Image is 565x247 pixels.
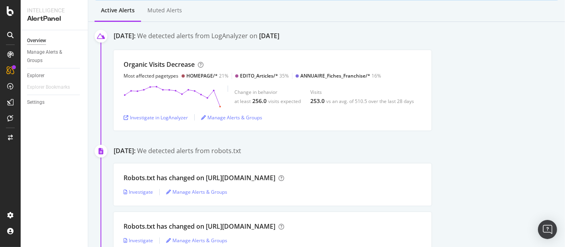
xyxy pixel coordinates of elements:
[124,111,188,124] button: Investigate in LogAnalyzer
[201,111,262,124] button: Manage Alerts & Groups
[27,6,81,14] div: Intelligence
[137,146,241,156] div: We detected alerts from robots.txt
[300,72,381,79] div: 16%
[310,89,414,95] div: Visits
[234,98,251,105] div: at least
[166,186,227,198] button: Manage Alerts & Groups
[201,114,262,121] a: Manage Alerts & Groups
[124,222,275,231] div: Robots.txt has changed on [URL][DOMAIN_NAME]
[240,72,289,79] div: 35%
[27,83,78,91] a: Explorer Bookmarks
[27,14,81,23] div: AlertPanel
[186,72,218,79] div: HOMEPAGE/*
[27,72,45,80] div: Explorer
[27,48,82,65] a: Manage Alerts & Groups
[268,98,301,105] div: visits expected
[124,237,153,244] a: Investigate
[240,72,278,79] div: EDITO_Articles/*
[252,97,267,105] div: 256.0
[101,6,135,14] div: Active alerts
[234,89,301,95] div: Change in behavior
[124,186,153,198] button: Investigate
[124,234,153,247] button: Investigate
[147,6,182,14] div: Muted alerts
[27,37,46,45] div: Overview
[124,173,275,183] div: Robots.txt has changed on [URL][DOMAIN_NAME]
[124,189,153,195] a: Investigate
[186,72,228,79] div: 21%
[166,189,227,195] a: Manage Alerts & Groups
[300,72,370,79] div: ANNUAIRE_Fiches_Franchise/*
[27,72,82,80] a: Explorer
[166,237,227,244] a: Manage Alerts & Groups
[114,31,135,42] div: [DATE]:
[27,37,82,45] a: Overview
[124,114,188,121] a: Investigate in LogAnalyzer
[137,31,279,42] div: We detected alerts from LogAnalyzer on
[259,31,279,41] div: [DATE]
[27,98,82,107] a: Settings
[114,146,135,156] div: [DATE]:
[326,98,414,105] div: vs an avg. of 510.5 over the last 28 days
[27,48,75,65] div: Manage Alerts & Groups
[27,83,70,91] div: Explorer Bookmarks
[124,72,178,79] div: Most affected pagetypes
[310,97,325,105] div: 253.0
[27,98,45,107] div: Settings
[166,234,227,247] button: Manage Alerts & Groups
[538,220,557,239] div: Open Intercom Messenger
[124,60,195,69] div: Organic Visits Decrease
